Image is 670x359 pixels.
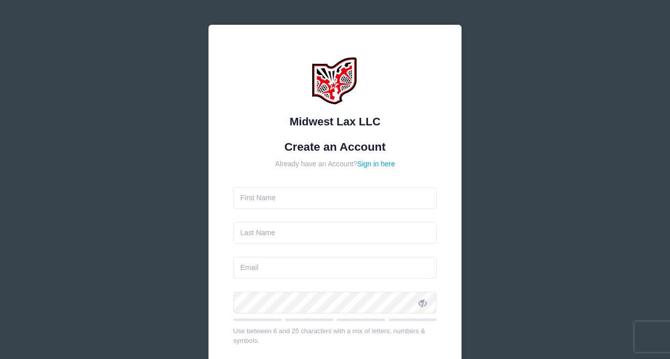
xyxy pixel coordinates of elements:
[357,160,395,168] a: Sign in here
[233,222,437,244] input: Last Name
[233,159,437,169] div: Already have an Account?
[305,50,365,110] img: Midwest Lax LLC
[233,257,437,279] input: Email
[233,326,437,346] div: Use between 6 and 25 characters with a mix of letters, numbers & symbols.
[233,140,437,154] h1: Create an Account
[233,113,437,130] div: Midwest Lax LLC
[233,187,437,209] input: First Name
